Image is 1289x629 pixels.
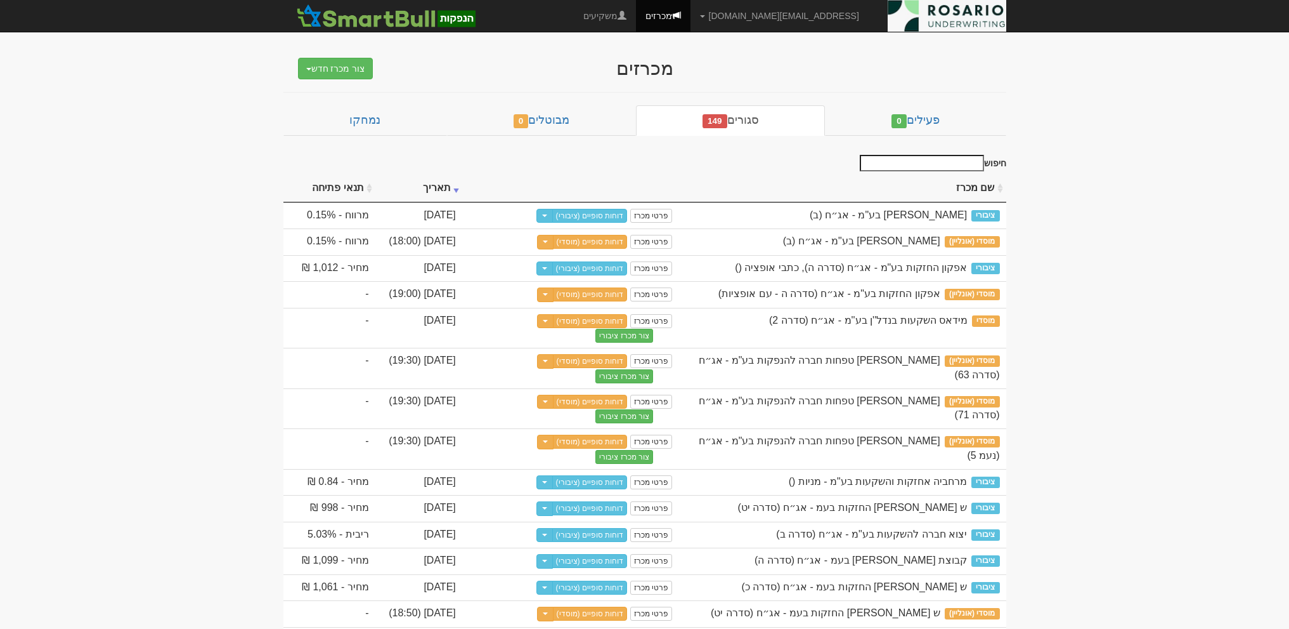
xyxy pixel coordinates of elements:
a: פרטי מכרז [630,288,672,301]
a: דוחות סופיים (מוסדי) [553,288,628,301]
button: צור מכרז חדש [298,58,373,79]
a: סגורים [636,105,825,136]
img: SmartBull Logo [293,3,479,29]
span: מוסדי (אונליין) [945,436,1000,447]
td: [DATE] [375,522,462,548]
a: דוחות סופיים (ציבורי) [552,581,628,595]
a: פרטי מכרז [630,209,672,223]
td: [DATE] [375,308,462,348]
span: ציבורי [971,210,999,222]
a: פרטי מכרז [630,528,672,542]
td: [DATE] (19:30) [375,428,462,469]
td: - [283,388,375,429]
a: מבוטלים [447,105,636,136]
span: דניאל פקדונות בע"מ - אג״ח (ב) [810,209,967,220]
td: - [283,308,375,348]
button: צור מכרז ציבורי [595,450,653,464]
a: דוחות סופיים (ציבורי) [552,475,628,489]
span: אפקון החזקות בע"מ - אג״ח (סדרה ה), כתבי אופציה () [735,262,967,273]
span: 149 [703,114,727,128]
a: פרטי מכרז [630,554,672,568]
td: [DATE] [375,574,462,601]
a: פרטי מכרז [630,607,672,621]
button: צור מכרז ציבורי [595,409,653,423]
span: ש שלמה החזקות בעמ - אג״ח (סדרה כ) [741,581,967,592]
td: [DATE] (19:00) [375,281,462,308]
td: - [283,348,375,388]
span: ש שלמה החזקות בעמ - אג״ח (סדרה יט) [737,502,967,513]
span: ציבורי [971,529,999,541]
td: [DATE] [375,255,462,282]
div: מכרזים [398,58,892,79]
a: דוחות סופיים (מוסדי) [553,395,628,409]
td: מרווח - 0.15% [283,202,375,229]
input: חיפוש [860,155,984,171]
a: דוחות סופיים (ציבורי) [552,501,628,515]
td: - [283,281,375,308]
a: דוחות סופיים (מוסדי) [553,314,628,328]
th: שם מכרז : activate to sort column ascending [678,175,1006,202]
span: מזרחי טפחות חברה להנפקות בע"מ - אג״ח (סדרה 71) [699,395,1000,421]
span: 0 [891,114,907,128]
a: פרטי מכרז [630,235,672,249]
a: דוחות סופיים (ציבורי) [552,554,628,568]
td: [DATE] [375,469,462,496]
span: מוסדי (אונליין) [945,608,1000,619]
span: דניאל פקדונות בע"מ - אג״ח (ב) [783,235,940,246]
span: ציבורי [971,503,999,514]
span: מידאס השקעות בנדל''ן בע''מ - אג״ח (סדרה 2) [769,315,968,326]
td: [DATE] [375,548,462,574]
a: נמחקו [283,105,447,136]
a: דוחות סופיים (מוסדי) [553,354,628,368]
td: [DATE] (18:00) [375,228,462,255]
button: צור מכרז ציבורי [595,369,653,383]
span: מוסדי (אונליין) [945,396,1000,407]
span: מוסדי (אונליין) [945,289,1000,300]
span: אפקון החזקות בע"מ - אג״ח (סדרה ה - עם אופציות) [718,288,940,299]
span: 0 [514,114,529,128]
a: פרטי מכרז [630,581,672,595]
span: מוסדי (אונליין) [945,355,1000,367]
a: דוחות סופיים (ציבורי) [552,528,628,542]
a: דוחות סופיים (מוסדי) [553,607,628,621]
td: ריבית - 5.03% [283,522,375,548]
td: מחיר - 998 ₪ [283,495,375,522]
span: מזרחי טפחות חברה להנפקות בע"מ - אג״ח (נעמ 5) [699,435,1000,461]
span: קבוצת אשטרום בעמ - אג״ח (סדרה ה) [755,555,967,566]
span: ציבורי [971,555,999,567]
span: ש שלמה החזקות בעמ - אג״ח (סדרה יט) [711,607,940,618]
td: מחיר - 1,099 ₪ [283,548,375,574]
th: תנאי פתיחה : activate to sort column ascending [283,175,375,202]
a: דוחות סופיים (מוסדי) [553,235,628,249]
td: - [283,428,375,469]
td: [DATE] [375,202,462,229]
label: חיפוש [855,155,1006,171]
a: פעילים [825,105,1006,136]
span: מזרחי טפחות חברה להנפקות בע"מ - אג״ח (סדרה 63) [699,355,1000,380]
span: מרחביה אחזקות והשקעות בע"מ - מניות () [789,476,967,487]
a: פרטי מכרז [630,262,672,275]
a: פרטי מכרז [630,475,672,489]
a: פרטי מכרז [630,435,672,449]
td: מחיר - 0.84 ₪ [283,469,375,496]
th: תאריך : activate to sort column ascending [375,175,462,202]
td: [DATE] (19:30) [375,348,462,388]
span: ציבורי [971,582,999,593]
a: דוחות סופיים (ציבורי) [552,209,628,223]
a: פרטי מכרז [630,314,672,328]
span: יצוא חברה להשקעות בע"מ - אג״ח (סדרה ב) [776,529,967,540]
a: דוחות סופיים (ציבורי) [552,262,628,275]
span: ציבורי [971,477,999,488]
span: מוסדי [972,315,999,327]
td: מחיר - 1,012 ₪ [283,255,375,282]
td: מחיר - 1,061 ₪ [283,574,375,601]
td: מרווח - 0.15% [283,228,375,255]
a: פרטי מכרז [630,354,672,368]
td: [DATE] (19:30) [375,388,462,429]
a: דוחות סופיים (מוסדי) [553,435,628,449]
td: - [283,600,375,627]
a: פרטי מכרז [630,501,672,515]
span: ציבורי [971,263,999,274]
td: [DATE] (18:50) [375,600,462,627]
span: מוסדי (אונליין) [945,236,1000,248]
